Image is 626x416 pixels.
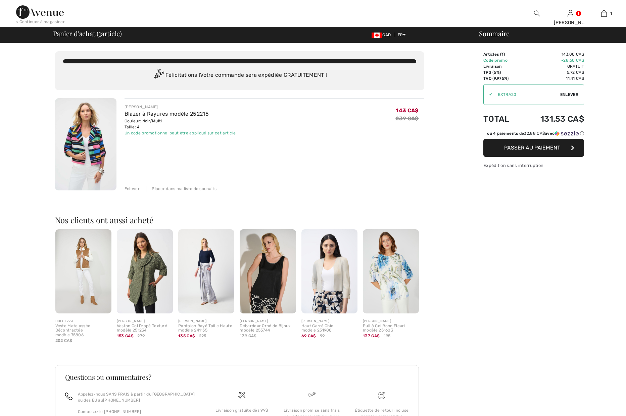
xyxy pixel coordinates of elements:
p: Appelez-nous SANS FRAIS à partir du [GEOGRAPHIC_DATA] ou des EU au [78,391,199,403]
span: Enlever [560,92,578,98]
span: 195 [384,333,391,339]
span: 99 [320,333,325,339]
div: Veston Col Drapé Texturé modèle 251234 [117,324,173,333]
span: FR [398,33,406,37]
img: 1ère Avenue [16,5,64,19]
img: Pull à Col Rond Fleuri modèle 251603 [363,229,419,313]
div: Livraison gratuite dès 99$ [212,407,271,413]
td: Articles ( ) [483,51,521,57]
td: -28.60 CA$ [521,57,584,63]
div: [PERSON_NAME] [301,319,357,324]
img: Congratulation2.svg [152,69,165,82]
div: [PERSON_NAME] [178,319,234,324]
td: Total [483,108,521,130]
img: Débardeur Orné de Bijoux modèle 253744 [240,229,296,313]
div: Pull à Col Rond Fleuri modèle 251603 [363,324,419,333]
img: Mes infos [568,9,573,17]
s: 239 CA$ [395,115,419,122]
img: Veston Col Drapé Texturé modèle 251234 [117,229,173,313]
div: [PERSON_NAME] [554,19,587,26]
span: 1 [501,52,503,57]
td: 11.41 CA$ [521,75,584,81]
div: Placer dans ma liste de souhaits [146,186,216,192]
img: Sezzle [555,130,579,136]
div: [PERSON_NAME] [240,319,296,324]
div: ou 4 paiements de avec [487,130,584,136]
div: ou 4 paiements de32.88 CA$avecSezzle Cliquez pour en savoir plus sur Sezzle [483,130,584,139]
div: Expédition sans interruption [483,162,584,169]
div: Un code promotionnel peut être appliqué sur cet article [125,130,236,136]
img: Mon panier [601,9,607,17]
div: [PERSON_NAME] [117,319,173,324]
img: Canadian Dollar [372,33,382,38]
td: 143.00 CA$ [521,51,584,57]
img: recherche [534,9,540,17]
h3: Questions ou commentaires? [65,374,409,380]
span: 1 [610,10,612,16]
div: Félicitations ! Votre commande sera expédiée GRATUITEMENT ! [63,69,416,82]
img: Pantalon Rayé Taille Haute modèle 241135 [178,229,234,313]
span: 225 [199,333,206,339]
div: < Continuer à magasiner [16,19,65,25]
span: 137 CA$ [363,334,380,338]
span: 143 CA$ [396,107,419,114]
a: Se connecter [568,10,573,16]
td: Code promo [483,57,521,63]
span: 139 CA$ [240,334,256,338]
div: [PERSON_NAME] [363,319,419,324]
td: TPS (5%) [483,69,521,75]
a: [PHONE_NUMBER] [103,398,140,403]
td: 131.53 CA$ [521,108,584,130]
img: Livraison promise sans frais de dédouanement surprise&nbsp;! [308,392,316,399]
img: Livraison gratuite dès 99$ [238,392,245,399]
span: Panier d'achat ( article) [53,30,122,37]
span: 1 [99,28,101,37]
div: Débardeur Orné de Bijoux modèle 253744 [240,324,296,333]
a: Blazer à Rayures modèle 252215 [125,111,209,117]
div: ✔ [484,92,492,98]
img: Veste Matelassée Décontractée modèle 75806 [55,229,111,313]
a: 1 [587,9,620,17]
img: Haut Carré Chic modèle 251900 [301,229,357,313]
img: Livraison gratuite dès 99$ [378,392,385,399]
img: Blazer à Rayures modèle 252215 [55,98,116,190]
div: DOLCEZZA [55,319,111,324]
button: Passer au paiement [483,139,584,157]
div: Pantalon Rayé Taille Haute modèle 241135 [178,324,234,333]
span: 69 CA$ [301,334,316,338]
td: 5.72 CA$ [521,69,584,75]
div: Haut Carré Chic modèle 251900 [301,324,357,333]
div: Veste Matelassée Décontractée modèle 75806 [55,324,111,338]
span: 153 CA$ [117,334,134,338]
span: 202 CA$ [55,338,73,343]
div: Enlever [125,186,140,192]
input: Code promo [492,84,560,105]
td: TVQ (9.975%) [483,75,521,81]
td: Livraison [483,63,521,69]
span: 135 CA$ [178,334,195,338]
span: CAD [372,33,393,37]
div: Sommaire [471,30,622,37]
span: 32.88 CA$ [524,131,545,136]
div: [PERSON_NAME] [125,104,236,110]
div: Couleur: Noir/Multi Taille: 4 [125,118,236,130]
td: Gratuit [521,63,584,69]
span: 279 [137,333,145,339]
span: Passer au paiement [504,144,560,151]
img: call [65,393,73,400]
h2: Nos clients ont aussi acheté [55,216,424,224]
